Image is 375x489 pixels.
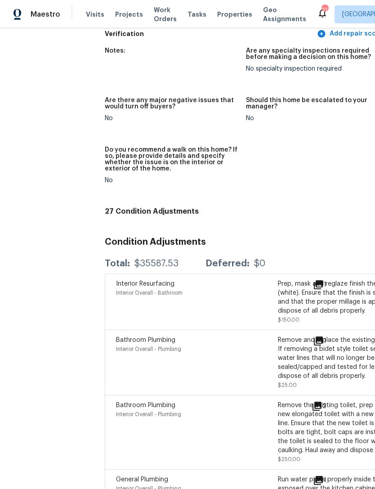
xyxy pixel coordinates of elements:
span: Bathroom Plumbing [116,337,175,343]
div: 1 [313,336,355,346]
div: 1 [313,279,355,290]
span: $250.00 [278,457,300,462]
span: Interior Overall - Plumbing [116,346,181,352]
span: Geo Assignments [263,5,306,23]
span: Bathroom Plumbing [116,402,175,408]
span: Interior Overall - Plumbing [116,412,181,417]
div: $0 [254,259,265,268]
div: Deferred: [205,259,250,268]
h5: Notes: [105,48,125,54]
span: Interior Overall - Bathroom [116,290,183,296]
span: Visits [86,10,104,19]
div: No [105,177,239,184]
span: $150.00 [278,317,299,323]
span: Tasks [187,11,206,18]
span: Work Orders [154,5,177,23]
span: Maestro [31,10,60,19]
h5: Are there any major negative issues that would turn off buyers? [105,97,239,110]
h5: Verification [105,29,315,39]
div: Total: [105,259,130,268]
span: Projects [115,10,143,19]
span: General Plumbing [116,476,168,483]
div: 21 [321,5,328,14]
div: 1 [313,475,355,486]
div: $35587.53 [134,259,179,268]
span: $25.00 [278,382,297,388]
span: Properties [217,10,252,19]
span: Interior Resurfacing [116,281,174,287]
h5: Do you recommend a walk on this home? If so, please provide details and specify whether the issue... [105,147,239,172]
div: No [105,115,239,121]
div: 2 [312,401,355,412]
